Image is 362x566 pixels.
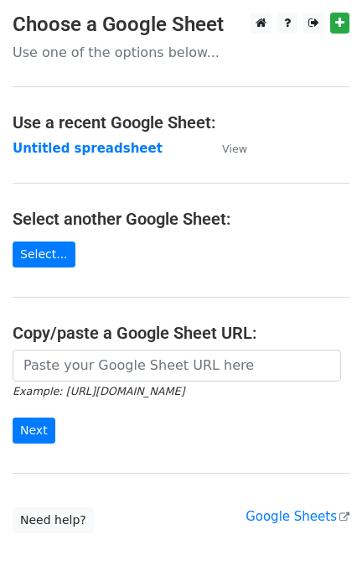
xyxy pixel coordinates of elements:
[222,143,247,155] small: View
[205,141,247,156] a: View
[13,13,349,37] h3: Choose a Google Sheet
[13,323,349,343] h4: Copy/paste a Google Sheet URL:
[13,241,75,267] a: Select...
[13,112,349,132] h4: Use a recent Google Sheet:
[13,141,163,156] a: Untitled spreadsheet
[13,418,55,444] input: Next
[13,350,341,382] input: Paste your Google Sheet URL here
[13,507,94,533] a: Need help?
[13,44,349,61] p: Use one of the options below...
[246,509,349,524] a: Google Sheets
[13,209,349,229] h4: Select another Google Sheet:
[13,385,184,397] small: Example: [URL][DOMAIN_NAME]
